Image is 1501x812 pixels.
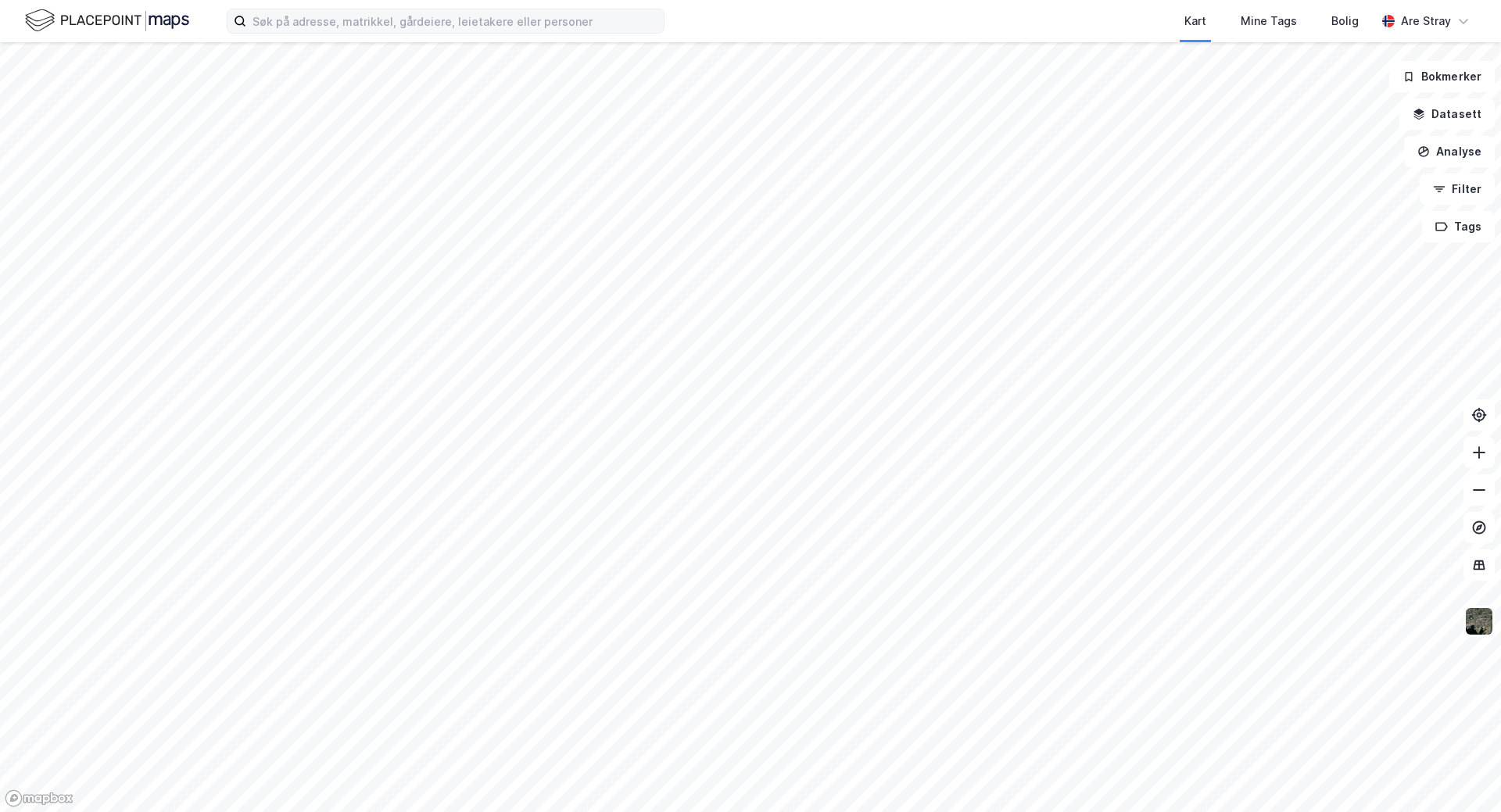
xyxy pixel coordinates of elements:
img: 9k= [1464,606,1494,636]
div: Are Stray [1401,12,1451,30]
button: Tags [1422,211,1495,242]
button: Analyse [1404,136,1495,167]
img: logo.f888ab2527a4732fd821a326f86c7f29.svg [25,7,189,34]
div: Mine Tags [1241,12,1297,30]
input: Søk på adresse, matrikkel, gårdeiere, leietakere eller personer [246,9,664,33]
div: Bolig [1331,12,1359,30]
iframe: Chat Widget [1423,737,1501,812]
button: Bokmerker [1389,61,1495,92]
button: Filter [1420,173,1495,205]
div: Kart [1184,12,1206,30]
a: Mapbox homepage [5,789,73,807]
button: Datasett [1399,98,1495,130]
